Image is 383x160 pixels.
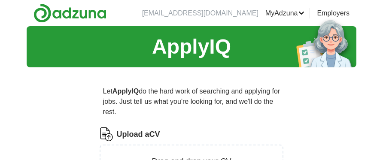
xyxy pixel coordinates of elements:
a: Employers [317,8,350,18]
li: [EMAIL_ADDRESS][DOMAIN_NAME] [142,8,258,18]
a: MyAdzuna [265,8,305,18]
h1: ApplyIQ [152,31,231,62]
strong: ApplyIQ [112,88,139,95]
label: Upload a CV [117,129,160,140]
img: CV Icon [100,127,113,141]
img: Adzuna logo [33,3,106,23]
p: Let do the hard work of searching and applying for jobs. Just tell us what you're looking for, an... [100,83,284,121]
